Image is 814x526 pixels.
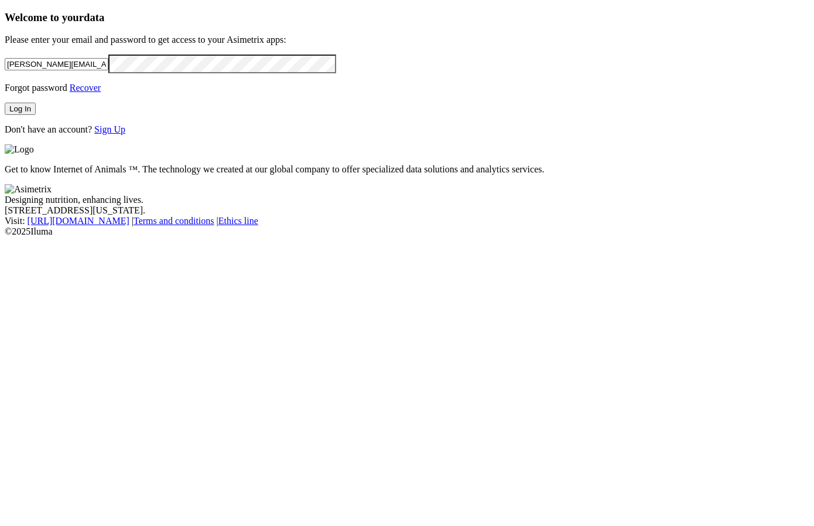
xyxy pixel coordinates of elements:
a: [URL][DOMAIN_NAME] [28,216,129,226]
p: Forgot password [5,83,809,93]
div: Visit : | | [5,216,809,226]
button: Log In [5,103,36,115]
p: Please enter your email and password to get access to your Asimetrix apps: [5,35,809,45]
img: Logo [5,144,34,155]
h3: Welcome to your [5,11,809,24]
a: Sign Up [94,124,125,134]
a: Terms and conditions [134,216,214,226]
div: © 2025 Iluma [5,226,809,237]
input: Your email [5,58,108,70]
a: Recover [70,83,101,93]
div: Designing nutrition, enhancing lives. [5,195,809,205]
span: data [84,11,104,23]
p: Get to know Internet of Animals ™. The technology we created at our global company to offer speci... [5,164,809,175]
img: Asimetrix [5,184,52,195]
div: [STREET_ADDRESS][US_STATE]. [5,205,809,216]
p: Don't have an account? [5,124,809,135]
a: Ethics line [218,216,258,226]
